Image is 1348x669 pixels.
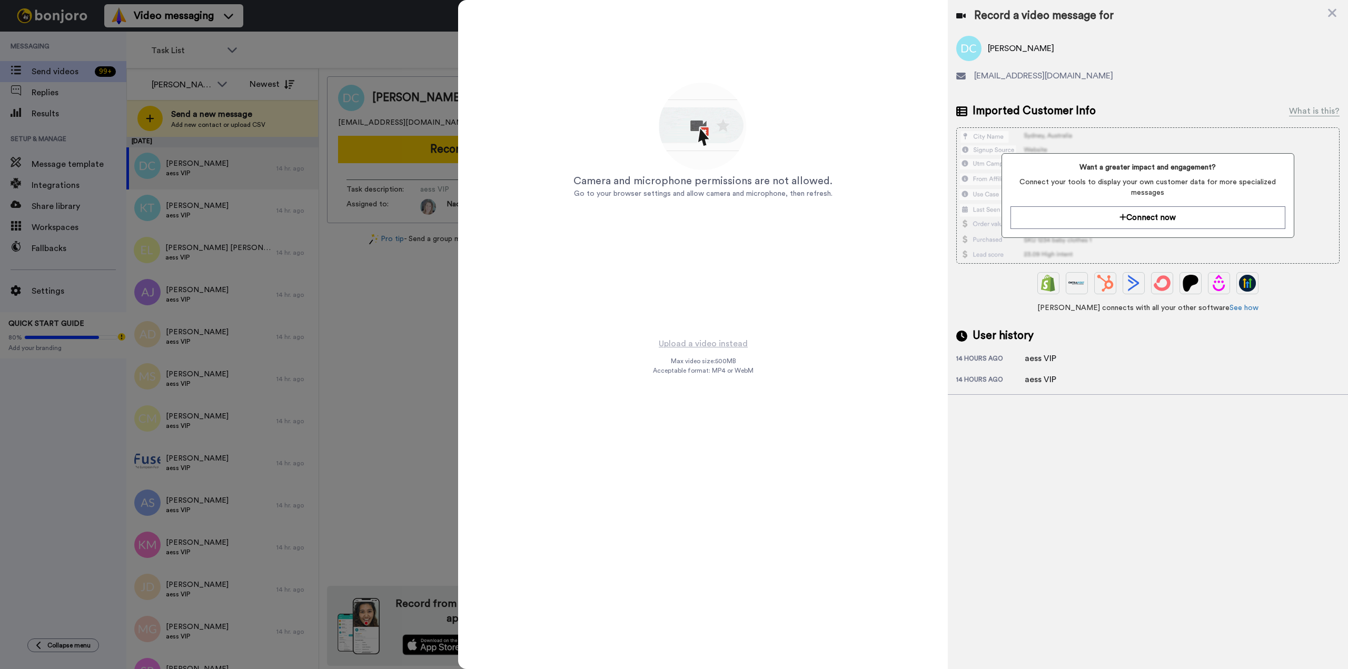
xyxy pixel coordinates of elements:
span: User history [973,328,1034,344]
div: What is this? [1289,105,1340,117]
div: 14 hours ago [956,375,1025,386]
img: Shopify [1040,275,1057,292]
img: Ontraport [1068,275,1085,292]
img: ConvertKit [1154,275,1171,292]
img: allow-access.gif [657,81,749,174]
img: Patreon [1182,275,1199,292]
button: Upload a video instead [656,337,751,351]
img: GoHighLevel [1239,275,1256,292]
a: See how [1230,304,1258,312]
span: Max video size: 500 MB [670,357,736,365]
img: Drip [1211,275,1227,292]
div: Camera and microphone permissions are not allowed. [573,174,832,188]
span: Want a greater impact and engagement? [1010,162,1285,173]
button: Connect now [1010,206,1285,229]
span: Acceptable format: MP4 or WebM [653,366,754,375]
div: aess VIP [1025,352,1077,365]
img: Hubspot [1097,275,1114,292]
span: Connect your tools to display your own customer data for more specialized messages [1010,177,1285,198]
div: 14 hours ago [956,354,1025,365]
div: aess VIP [1025,373,1077,386]
span: Go to your browser settings and allow camera and microphone, then refresh. [574,190,832,197]
span: [PERSON_NAME] connects with all your other software [956,303,1340,313]
span: [EMAIL_ADDRESS][DOMAIN_NAME] [974,69,1113,82]
span: Imported Customer Info [973,103,1096,119]
img: ActiveCampaign [1125,275,1142,292]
